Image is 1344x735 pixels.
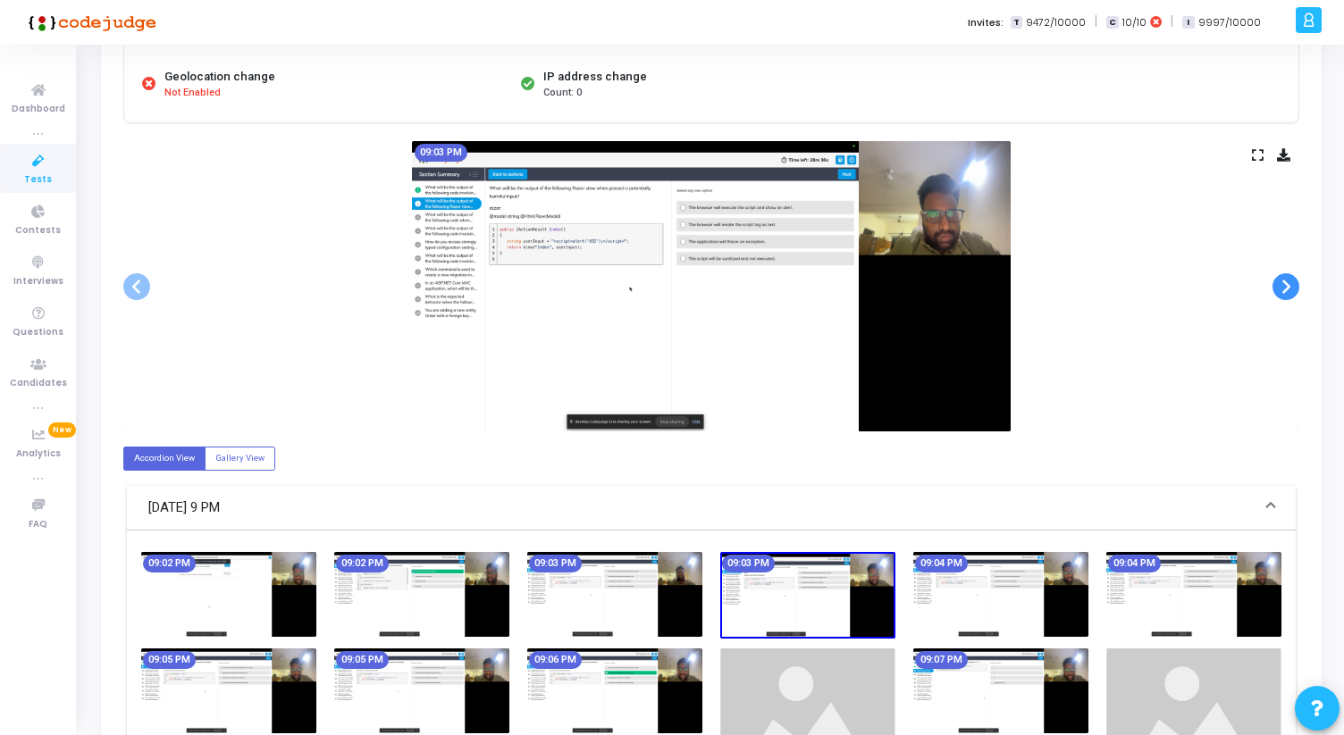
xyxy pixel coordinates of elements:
[164,68,275,86] div: Geolocation change
[415,144,467,162] mat-chip: 09:03 PM
[968,15,1004,30] label: Invites:
[1026,15,1086,30] span: 9472/10000
[141,552,316,637] img: screenshot-1756308734196.jpeg
[529,555,582,572] mat-chip: 09:03 PM
[543,68,647,86] div: IP address change
[123,447,206,471] label: Accordion View
[1182,16,1194,29] span: I
[16,447,61,462] span: Analytics
[334,648,509,733] img: screenshot-1756308943496.jpeg
[720,552,895,639] img: screenshot-1756308823502.jpeg
[205,447,275,471] label: Gallery View
[529,651,582,669] mat-chip: 09:06 PM
[1171,13,1173,31] span: |
[141,648,316,733] img: screenshot-1756308913499.jpeg
[22,4,156,40] img: logo
[127,486,1296,530] mat-expansion-panel-header: [DATE] 9 PM
[913,552,1088,637] img: screenshot-1756308853463.jpeg
[13,274,63,289] span: Interviews
[12,102,65,117] span: Dashboard
[336,651,389,669] mat-chip: 09:05 PM
[1198,15,1261,30] span: 9997/10000
[24,172,52,188] span: Tests
[29,517,47,532] span: FAQ
[1122,15,1147,30] span: 10/10
[527,648,702,733] img: screenshot-1756308973500.jpeg
[10,376,67,391] span: Candidates
[336,555,389,572] mat-chip: 09:02 PM
[543,86,582,101] span: Count: 0
[913,648,1088,733] img: screenshot-1756309033395.jpeg
[164,86,221,101] span: Not Enabled
[527,552,702,637] img: screenshot-1756308793482.jpeg
[722,555,775,572] mat-chip: 09:03 PM
[1011,16,1022,29] span: T
[148,497,1253,518] mat-panel-title: [DATE] 9 PM
[1095,13,1097,31] span: |
[1106,552,1281,637] img: screenshot-1756308883448.jpeg
[1108,555,1161,572] mat-chip: 09:04 PM
[915,651,968,669] mat-chip: 09:07 PM
[48,422,76,438] span: New
[15,223,61,238] span: Contests
[1106,16,1118,29] span: C
[334,552,509,637] img: screenshot-1756308763389.jpeg
[412,141,1011,431] img: screenshot-1756308823502.jpeg
[143,651,196,669] mat-chip: 09:05 PM
[143,555,196,572] mat-chip: 09:02 PM
[13,325,63,340] span: Questions
[915,555,968,572] mat-chip: 09:04 PM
